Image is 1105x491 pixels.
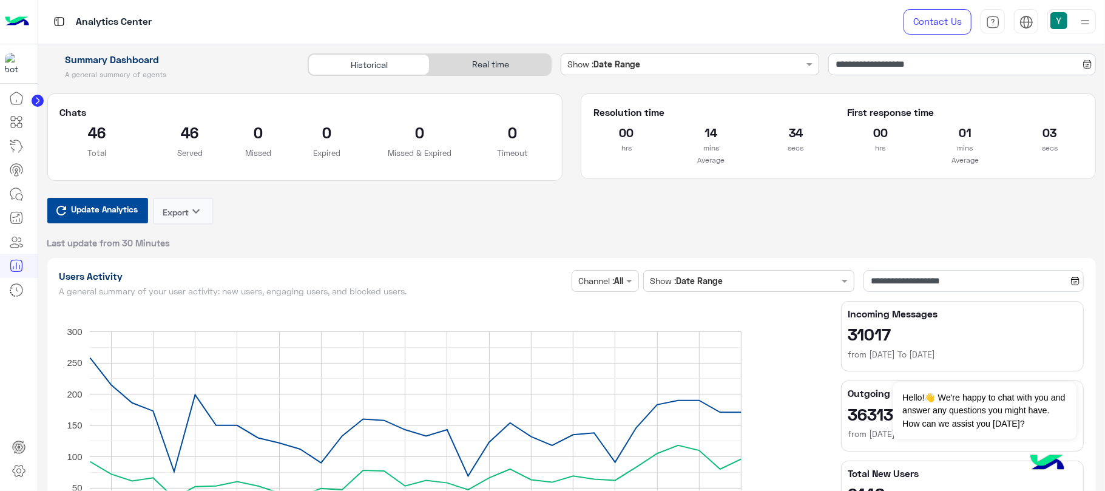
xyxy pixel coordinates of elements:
h5: Total New Users [848,467,1077,479]
h5: Outgoing Messages [848,387,1077,399]
a: tab [981,9,1005,35]
p: mins [678,142,745,154]
button: Exportkeyboard_arrow_down [153,198,214,225]
h5: Resolution time [593,106,830,118]
span: Update Analytics [69,201,141,217]
i: keyboard_arrow_down [189,204,203,218]
p: mins [932,142,999,154]
h2: 46 [152,123,227,142]
h6: from [DATE] To [DATE] [848,428,1077,440]
span: Hello!👋 We're happy to chat with you and answer any questions you might have. How can we assist y... [893,382,1076,439]
h2: 31017 [848,324,1077,344]
p: Timeout [475,147,550,159]
h5: A general summary of agents [47,70,294,80]
h2: 0 [382,123,457,142]
text: 100 [67,451,82,461]
p: Analytics Center [76,14,152,30]
text: 250 [67,357,82,368]
div: Historical [308,54,430,75]
p: Missed & Expired [382,147,457,159]
img: tab [1019,15,1033,29]
p: Average [593,154,830,166]
p: Served [152,147,227,159]
text: 150 [67,420,82,430]
p: hrs [847,142,914,154]
p: Total [60,147,135,159]
img: userImage [1050,12,1067,29]
h2: 0 [245,123,271,142]
h1: Summary Dashboard [47,53,294,66]
text: 300 [67,326,82,336]
img: 317874714732967 [5,53,27,75]
h2: 01 [932,123,999,142]
h2: 0 [289,123,364,142]
button: Update Analytics [47,198,148,223]
h2: 00 [593,123,660,142]
div: Real time [430,54,551,75]
a: Contact Us [904,9,972,35]
img: tab [986,15,1000,29]
h5: First response time [847,106,1083,118]
img: hulul-logo.png [1026,442,1069,485]
h6: from [DATE] To [DATE] [848,348,1077,361]
p: Missed [245,147,271,159]
h2: 36313 [848,404,1077,424]
h5: Chats [60,106,550,118]
p: Expired [289,147,364,159]
h5: A general summary of your user activity: new users, engaging users, and blocked users. [59,286,567,296]
h2: 00 [847,123,914,142]
h2: 34 [763,123,830,142]
text: 200 [67,388,82,399]
p: hrs [593,142,660,154]
h2: 14 [678,123,745,142]
span: Last update from 30 Minutes [47,237,171,249]
img: profile [1078,15,1093,30]
h2: 46 [60,123,135,142]
p: secs [763,142,830,154]
h5: Incoming Messages [848,308,1077,320]
h2: 03 [1016,123,1083,142]
h1: Users Activity [59,270,567,282]
p: Average [847,154,1083,166]
p: secs [1016,142,1083,154]
h2: 0 [475,123,550,142]
img: tab [52,14,67,29]
img: Logo [5,9,29,35]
